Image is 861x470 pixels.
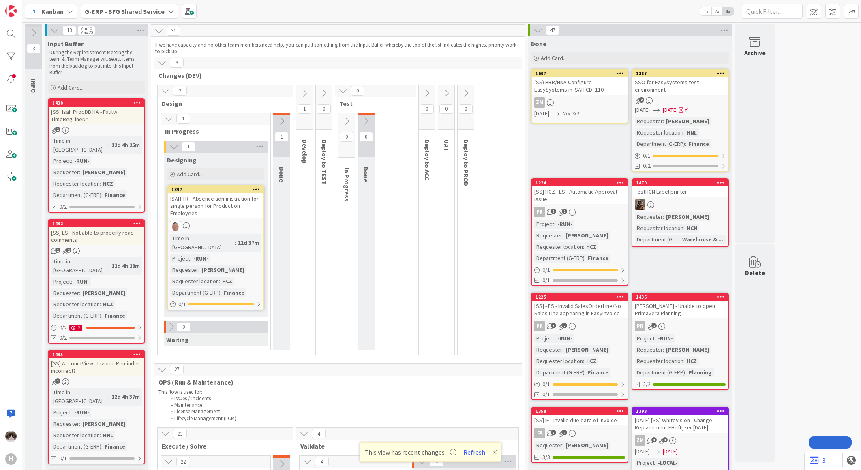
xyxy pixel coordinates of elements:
span: 2/2 [643,380,651,389]
span: Add Card... [58,84,84,91]
div: Department (G-ERP) [51,311,101,320]
div: 1432[SS] ES - Not able to properly read comments [49,220,144,245]
div: lD [168,221,263,231]
a: 1387SSO for Easysystems test environment[DATE][DATE]YRequester:[PERSON_NAME]Requester location:HN... [632,69,729,172]
div: 12d 4h 37m [109,392,142,401]
div: 1436 [636,294,728,300]
span: 0 [340,132,353,142]
div: Project [534,334,554,343]
div: 1470 [632,179,728,186]
li: Maintenance [167,402,518,408]
div: Requester location [534,357,583,365]
span: 0/1 [542,390,550,399]
span: : [235,238,236,247]
div: HCZ [101,179,115,188]
div: 1225 [535,294,628,300]
div: -LOCAL- [656,458,679,467]
div: Department (G-ERP) [534,368,585,377]
div: 1607(SS) HBR/HNA Configure EasySystems in ISAH CD_110 [532,70,628,95]
div: PR [532,321,628,331]
span: : [562,441,563,450]
input: Quick Filter... [742,4,803,19]
div: FA [532,428,628,438]
div: HCN [685,224,699,233]
div: (SS) HBR/HNA Configure EasySystems in ISAH CD_110 [532,77,628,95]
div: ISAH TR - Absence administration for single person for Production Employees [168,193,263,218]
span: Designing [167,156,197,164]
span: 0 / 2 [59,323,67,332]
div: 1432 [49,220,144,227]
span: [DATE] [534,109,549,118]
span: 0 [420,104,434,114]
a: 1397ISAH TR - Absence administration for single person for Production EmployeeslDTime in [GEOGRAP... [167,185,264,310]
div: 1224 [535,180,628,186]
span: In Progress [343,167,351,201]
span: : [79,168,80,177]
span: : [663,345,664,354]
div: Department (G-ERP) [635,368,685,377]
li: License Management [167,408,518,415]
span: [DATE] [635,447,650,456]
span: 1x [700,7,711,15]
div: Requester location [51,179,100,188]
div: Time in [GEOGRAPHIC_DATA] [51,136,108,154]
span: : [655,334,656,343]
span: Changes (DEV) [158,71,512,79]
div: 1607 [535,70,628,76]
span: 3 [551,323,556,328]
div: -RUN- [72,408,91,417]
p: This flow is used for: [158,389,518,395]
div: ZM [635,435,645,446]
span: 2 [562,323,567,328]
span: 3 [170,58,184,68]
span: 31 [167,26,180,36]
span: 1 [298,104,311,114]
div: Requester [51,168,79,177]
div: 1430 [49,99,144,107]
div: Requester location [51,431,100,440]
div: [SS] - ES - Invalid SalesOrderLine/No Sales Line appearing in EasyInvoice [532,301,628,318]
span: : [101,311,103,320]
div: 1435 [49,351,144,358]
li: Lifecycle Management (LCM) [167,415,518,422]
div: Requester location [170,277,219,286]
span: : [219,277,220,286]
span: : [198,265,199,274]
span: 1 [182,142,195,152]
div: [DATE] [SS] WhiteVision - Change Replacement EHoftijzer [DATE] [632,415,728,433]
div: [PERSON_NAME] [664,212,711,221]
span: 3x [722,7,733,15]
span: : [101,190,103,199]
span: 27 [170,365,184,374]
span: Execute / Solve [162,442,283,450]
div: 1432 [52,221,144,226]
div: 0/1 [168,299,263,310]
div: 1430 [52,100,144,106]
p: If we have capacity and no other team members need help, you can pull something from the Input Bu... [155,42,521,55]
div: Project [635,458,655,467]
div: Department (G-ERP) [635,139,685,148]
div: Requester [534,231,562,240]
div: 1435 [52,352,144,357]
div: 1387 [636,70,728,76]
span: [DATE] [663,106,678,114]
span: Deploy to PROD [462,139,470,186]
div: Requester location [51,300,100,309]
div: 12d 4h 25m [109,141,142,150]
span: 0 / 1 [542,266,550,274]
div: [SS] HCZ - ES - Automatic Approval issue [532,186,628,204]
div: 1430[SS] Isah ProdDB HA - Faulty TimeRegLineNr [49,99,144,124]
div: Max 20 [80,30,93,34]
span: : [108,261,109,270]
div: PR [534,321,545,331]
div: [PERSON_NAME] - Unable to open Primavera Planning [632,301,728,318]
div: Time in [GEOGRAPHIC_DATA] [51,257,108,275]
span: 7 [551,430,556,435]
div: HNL [101,431,115,440]
span: : [685,139,686,148]
div: 1393[DATE] [SS] WhiteVision - Change Replacement EHoftijzer [DATE] [632,408,728,433]
div: Requester [534,441,562,450]
span: Waiting [166,335,189,344]
div: -RUN- [555,220,574,229]
span: : [100,300,101,309]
